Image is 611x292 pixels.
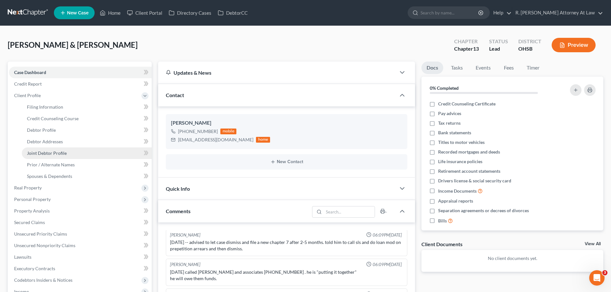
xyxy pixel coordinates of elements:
[14,243,75,248] span: Unsecured Nonpriority Claims
[471,62,496,74] a: Events
[9,263,152,274] a: Executory Contracts
[518,38,541,45] div: District
[27,150,67,156] span: Joint Debtor Profile
[324,206,375,217] input: Search...
[97,7,124,19] a: Home
[14,220,45,225] span: Secured Claims
[420,7,479,19] input: Search by name...
[552,38,596,52] button: Preview
[438,110,461,117] span: Pay advices
[8,40,138,49] span: [PERSON_NAME] & [PERSON_NAME]
[166,186,190,192] span: Quick Info
[427,255,598,262] p: No client documents yet.
[256,137,270,143] div: home
[589,270,605,286] iframe: Intercom live chat
[27,127,56,133] span: Debtor Profile
[512,7,603,19] a: R. [PERSON_NAME] Attorney At Law
[438,188,477,194] span: Income Documents
[171,119,402,127] div: [PERSON_NAME]
[438,149,500,155] span: Recorded mortgages and deeds
[9,217,152,228] a: Secured Claims
[14,81,42,87] span: Credit Report
[166,92,184,98] span: Contact
[27,139,63,144] span: Debtor Addresses
[170,269,403,282] div: [DATE] called [PERSON_NAME] and associates [PHONE_NUMBER] . he is "putting it together" he will o...
[438,101,496,107] span: Credit Counseling Certificate
[14,70,46,75] span: Case Dashboard
[438,207,529,214] span: Separation agreements or decrees of divorces
[166,208,191,214] span: Comments
[489,45,508,53] div: Lead
[220,129,236,134] div: mobile
[438,168,500,174] span: Retirement account statements
[22,147,152,159] a: Joint Debtor Profile
[215,7,251,19] a: DebtorCC
[438,158,482,165] span: Life insurance policies
[27,116,79,121] span: Credit Counseling Course
[171,159,402,164] button: New Contact
[438,120,461,126] span: Tax returns
[438,198,473,204] span: Appraisal reports
[9,78,152,90] a: Credit Report
[166,69,388,76] div: Updates & News
[454,38,479,45] div: Chapter
[9,240,152,251] a: Unsecured Nonpriority Claims
[170,239,403,252] div: [DATE] -- advised to let case dismiss and file a new chapter 7 after 2-5 months. told him to call...
[14,185,42,190] span: Real Property
[585,242,601,246] a: View All
[22,171,152,182] a: Spouses & Dependents
[9,251,152,263] a: Lawsuits
[22,101,152,113] a: Filing Information
[14,196,51,202] span: Personal Property
[14,254,31,260] span: Lawsuits
[170,232,200,238] div: [PERSON_NAME]
[14,277,72,283] span: Codebtors Insiders & Notices
[165,7,215,19] a: Directory Cases
[421,62,443,74] a: Docs
[430,85,459,91] strong: 0% Completed
[489,38,508,45] div: Status
[22,113,152,124] a: Credit Counseling Course
[438,218,447,224] span: Bills
[178,137,253,143] div: [EMAIL_ADDRESS][DOMAIN_NAME]
[14,93,41,98] span: Client Profile
[438,178,511,184] span: Drivers license & social security card
[373,262,402,268] span: 06:09PM[DATE]
[473,46,479,52] span: 13
[22,124,152,136] a: Debtor Profile
[27,162,75,167] span: Prior / Alternate Names
[170,262,200,268] div: [PERSON_NAME]
[518,45,541,53] div: OHSB
[421,241,462,247] div: Client Documents
[602,270,607,275] span: 3
[22,159,152,171] a: Prior / Alternate Names
[9,67,152,78] a: Case Dashboard
[27,173,72,179] span: Spouses & Dependents
[27,104,63,110] span: Filing Information
[14,231,67,237] span: Unsecured Priority Claims
[9,205,152,217] a: Property Analysis
[178,128,218,135] div: [PHONE_NUMBER]
[522,62,545,74] a: Timer
[14,266,55,271] span: Executory Contracts
[438,129,471,136] span: Bank statements
[22,136,152,147] a: Debtor Addresses
[124,7,165,19] a: Client Portal
[454,45,479,53] div: Chapter
[14,208,50,213] span: Property Analysis
[373,232,402,238] span: 06:09PM[DATE]
[490,7,512,19] a: Help
[438,139,485,146] span: Titles to motor vehicles
[67,11,89,15] span: New Case
[9,228,152,240] a: Unsecured Priority Claims
[498,62,519,74] a: Fees
[446,62,468,74] a: Tasks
